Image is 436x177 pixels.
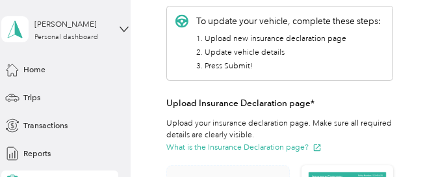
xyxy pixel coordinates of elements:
span: Trips [23,92,40,103]
span: Transactions [23,120,68,131]
h3: Upload Insurance Declaration page* [166,96,393,110]
iframe: Everlance-gr Chat Button Frame [363,104,436,177]
span: Reports [23,148,51,159]
li: 2. Update vehicle details [196,47,381,59]
p: Upload your insurance declaration page. Make sure all required details are clearly visible. [166,118,393,154]
li: 3. Press Submit! [196,61,381,72]
button: What is the Insurance Declaration page? [166,141,322,153]
div: [PERSON_NAME] [34,18,116,30]
div: Personal dashboard [34,34,98,41]
li: 1. Upload new insurance declaration page [196,33,381,45]
p: To update your vehicle, complete these steps: [196,14,381,28]
span: Home [23,64,45,75]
